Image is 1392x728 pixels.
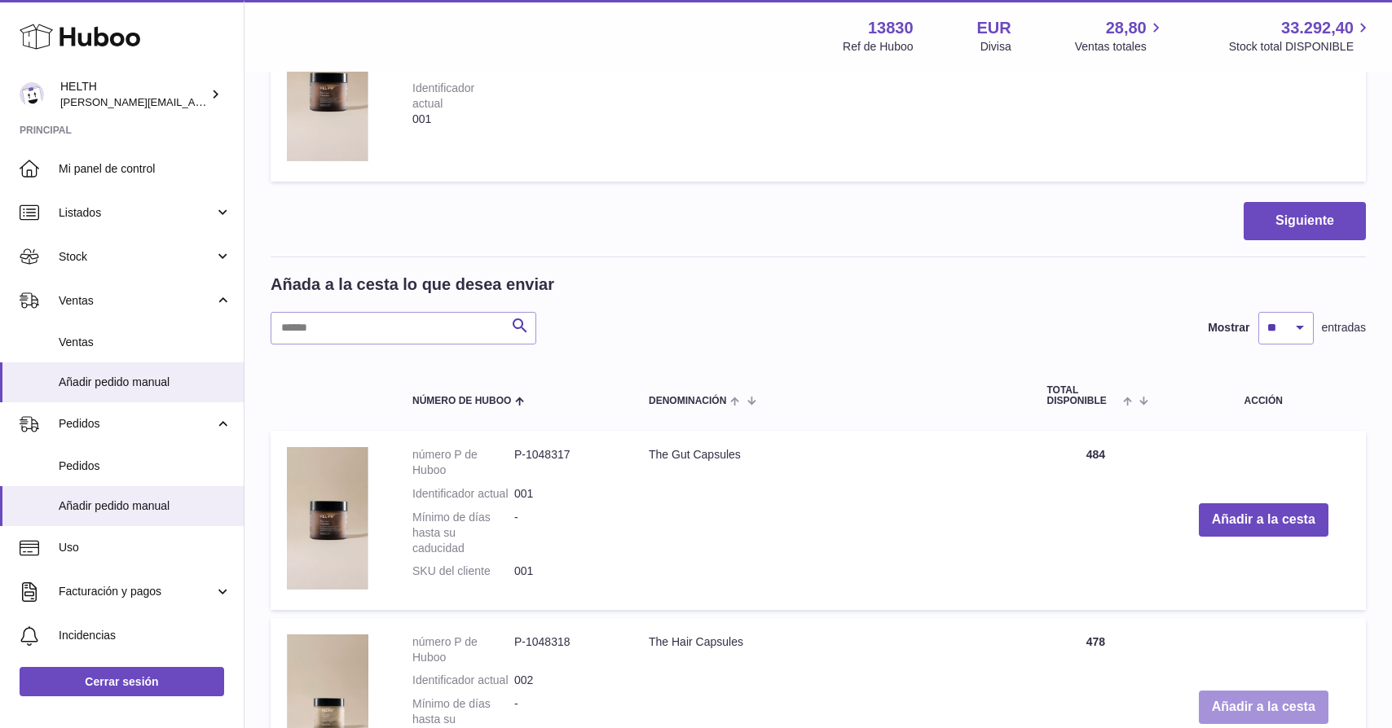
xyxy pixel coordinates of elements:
[412,81,474,110] div: Identificador actual
[412,112,507,127] div: 001
[59,498,231,514] span: Añadir pedido manual
[59,293,214,309] span: Ventas
[1075,39,1165,55] span: Ventas totales
[1199,503,1328,537] button: Añadir a la cesta
[1229,17,1372,55] a: 33.292,40 Stock total DISPONIBLE
[412,396,511,406] span: Número de Huboo
[412,634,514,665] dt: número P de Huboo
[59,584,214,599] span: Facturación y pagos
[271,274,554,296] h2: Añada a la cesta lo que desea enviar
[514,634,616,665] dd: P-1048318
[1106,17,1147,39] span: 28,80
[59,375,231,390] span: Añadir pedido manual
[514,564,616,579] dd: 001
[59,161,231,177] span: Mi panel de control
[59,458,231,474] span: Pedidos
[59,335,231,350] span: Ventas
[523,2,659,182] td: The Gut Capsules
[1046,385,1119,406] span: Total DISPONIBLE
[1229,39,1372,55] span: Stock total DISPONIBLE
[59,416,214,432] span: Pedidos
[287,19,368,161] img: The Gut Capsules
[843,39,913,55] div: Ref de Huboo
[1281,17,1354,39] span: 33.292,40
[20,82,44,107] img: laura@helth.com
[514,486,616,502] dd: 001
[1161,369,1366,423] th: Acción
[59,628,231,643] span: Incidencias
[60,79,207,110] div: HELTH
[412,510,514,556] dt: Mínimo de días hasta su caducidad
[59,205,214,221] span: Listados
[60,95,327,108] span: [PERSON_NAME][EMAIL_ADDRESS][DOMAIN_NAME]
[1322,320,1366,335] span: entradas
[632,431,1030,610] td: The Gut Capsules
[514,673,616,688] dd: 002
[1199,691,1328,724] button: Añadir a la cesta
[412,673,514,688] dt: Identificador actual
[1208,320,1249,335] label: Mostrar
[868,17,914,39] strong: 13830
[412,486,514,502] dt: Identificador actual
[287,447,368,590] img: The Gut Capsules
[980,39,1011,55] div: Divisa
[412,564,514,579] dt: SKU del cliente
[1075,17,1165,55] a: 28,80 Ventas totales
[1244,202,1366,240] button: Siguiente
[649,396,726,406] span: Denominación
[412,447,514,478] dt: número P de Huboo
[20,667,224,696] a: Cerrar sesión
[514,510,616,556] dd: -
[59,249,214,265] span: Stock
[1030,431,1161,610] td: 484
[59,540,231,555] span: Uso
[514,447,616,478] dd: P-1048317
[977,17,1011,39] strong: EUR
